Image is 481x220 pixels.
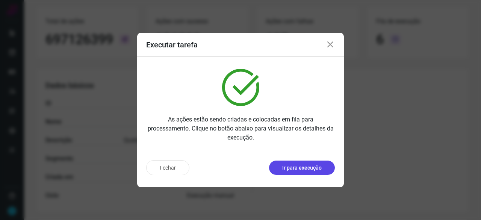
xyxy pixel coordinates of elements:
[222,69,259,106] img: verified.svg
[146,115,335,142] p: As ações estão sendo criadas e colocadas em fila para processamento. Clique no botão abaixo para ...
[146,160,189,175] button: Fechar
[146,40,198,49] h3: Executar tarefa
[269,161,335,175] button: Ir para execução
[282,164,322,172] p: Ir para execução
